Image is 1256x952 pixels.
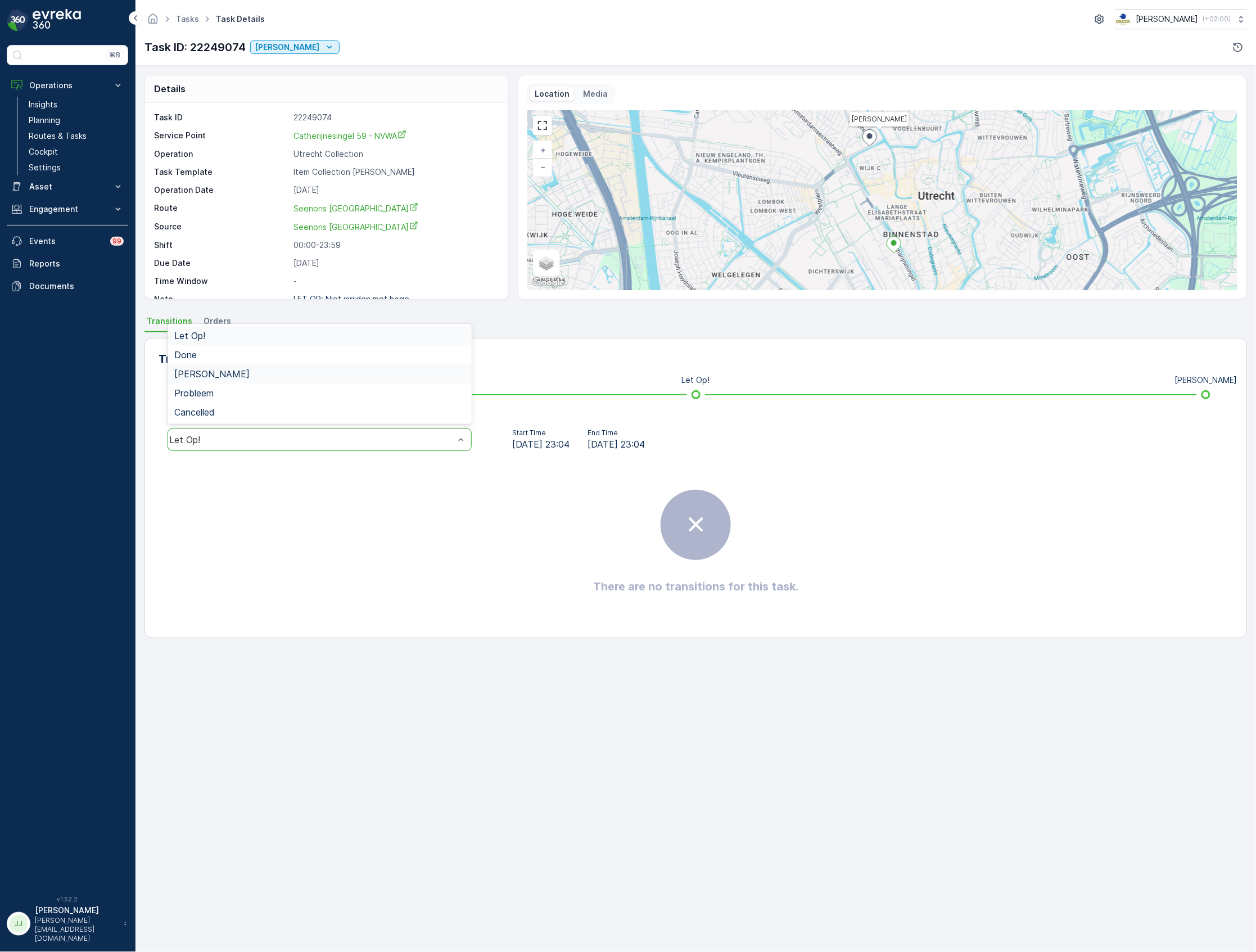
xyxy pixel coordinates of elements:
p: LET OP: Niet inrijden met hoge... [294,294,417,304]
a: Zoom In [534,142,551,159]
img: Google [530,276,567,290]
a: Cockpit [24,144,128,160]
p: ⌘B [109,51,120,60]
p: Operation [154,148,290,160]
p: Location [535,88,570,100]
p: Operations [29,80,106,91]
span: v 1.52.2 [7,896,128,903]
p: Planning [29,115,60,126]
span: Seenons [GEOGRAPHIC_DATA] [294,222,418,232]
span: − [540,162,546,172]
a: Routes & Tasks [24,128,128,144]
button: Engagement [7,198,128,220]
p: - [294,276,497,287]
p: 00:00-23:59 [294,240,497,251]
span: Transitions [147,315,192,327]
p: Media [583,88,608,100]
p: Routes & Tasks [29,130,87,142]
p: [PERSON_NAME] [1175,375,1237,386]
p: Due Date [154,258,290,269]
p: ( +02:00 ) [1203,15,1231,24]
p: [PERSON_NAME] [255,42,319,53]
p: [PERSON_NAME][EMAIL_ADDRESS][DOMAIN_NAME] [35,916,118,943]
span: [DATE] 23:04 [512,437,570,451]
span: Let Op! [174,331,205,341]
a: Seenons Utrecht [294,202,497,214]
button: Operations [7,74,128,97]
p: [PERSON_NAME] [1136,13,1199,25]
img: logo_dark-DEwI_e13.png [33,9,81,31]
a: Insights [24,97,128,112]
p: Start Time [512,428,570,437]
p: Settings [29,162,61,173]
p: Let Op! [682,375,710,386]
div: Let Op! [169,435,454,445]
a: Layers [534,251,559,276]
p: Cockpit [29,146,58,157]
img: logo [7,9,29,31]
a: View Fullscreen [534,117,551,134]
span: Seenons [GEOGRAPHIC_DATA] [294,204,418,213]
p: [DATE] [294,258,497,269]
p: Service Point [154,130,290,142]
p: Utrecht Collection [294,148,497,160]
p: [DATE] [294,184,497,196]
a: Catherijnesingel 59 - NVWA [294,130,497,142]
p: Note [154,294,290,305]
p: 22249074 [294,112,497,123]
p: Engagement [29,204,106,215]
button: JJ[PERSON_NAME][PERSON_NAME][EMAIL_ADDRESS][DOMAIN_NAME] [7,905,128,943]
p: Source [154,221,290,233]
div: JJ [10,915,28,933]
p: Asset [29,181,106,192]
p: Operation Date [154,184,290,196]
p: Task Template [154,166,290,178]
a: Open this area in Google Maps (opens a new window) [530,276,567,290]
img: basis-logo_rgb2x.png [1115,13,1132,25]
a: Tasks [176,14,199,24]
p: Events [29,236,103,247]
h2: There are no transitions for this task. [593,578,798,595]
p: Time Window [154,276,290,287]
a: Seenons Utrecht [294,221,497,233]
span: [DATE] 23:04 [588,437,645,451]
a: Events99 [7,230,128,252]
a: Documents [7,275,128,297]
a: Settings [24,160,128,175]
p: Details [154,82,186,96]
span: + [540,145,545,155]
span: Catherijnesingel 59 - NVWA [294,131,406,141]
p: Task ID [154,112,290,123]
p: Documents [29,281,124,292]
a: Zoom Out [534,159,551,175]
p: Transitions [159,350,221,367]
span: Task Details [214,13,267,25]
p: Insights [29,99,57,110]
button: Geen Afval [250,40,340,54]
p: Reports [29,258,124,269]
span: Done [174,350,197,360]
p: [PERSON_NAME] [35,905,118,916]
span: Orders [204,315,231,327]
span: [PERSON_NAME] [174,369,250,379]
button: [PERSON_NAME](+02:00) [1115,9,1247,29]
a: Homepage [147,17,159,26]
p: Route [154,202,290,214]
span: Cancelled [174,407,215,417]
span: Probleem [174,388,214,398]
a: Planning [24,112,128,128]
p: 99 [112,237,121,246]
p: Shift [154,240,290,251]
p: Task ID: 22249074 [144,39,246,56]
a: Reports [7,252,128,275]
button: Asset [7,175,128,198]
p: Item Collection [PERSON_NAME] [294,166,497,178]
p: End Time [588,428,645,437]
